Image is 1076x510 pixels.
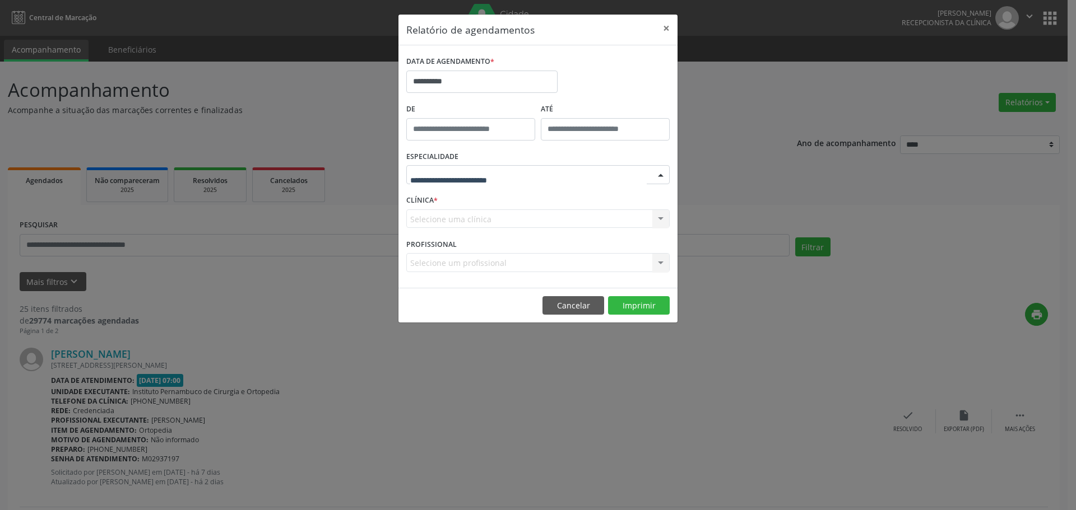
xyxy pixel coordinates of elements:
label: ESPECIALIDADE [406,148,458,166]
label: De [406,101,535,118]
label: ATÉ [541,101,670,118]
h5: Relatório de agendamentos [406,22,535,37]
label: DATA DE AGENDAMENTO [406,53,494,71]
button: Close [655,15,678,42]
